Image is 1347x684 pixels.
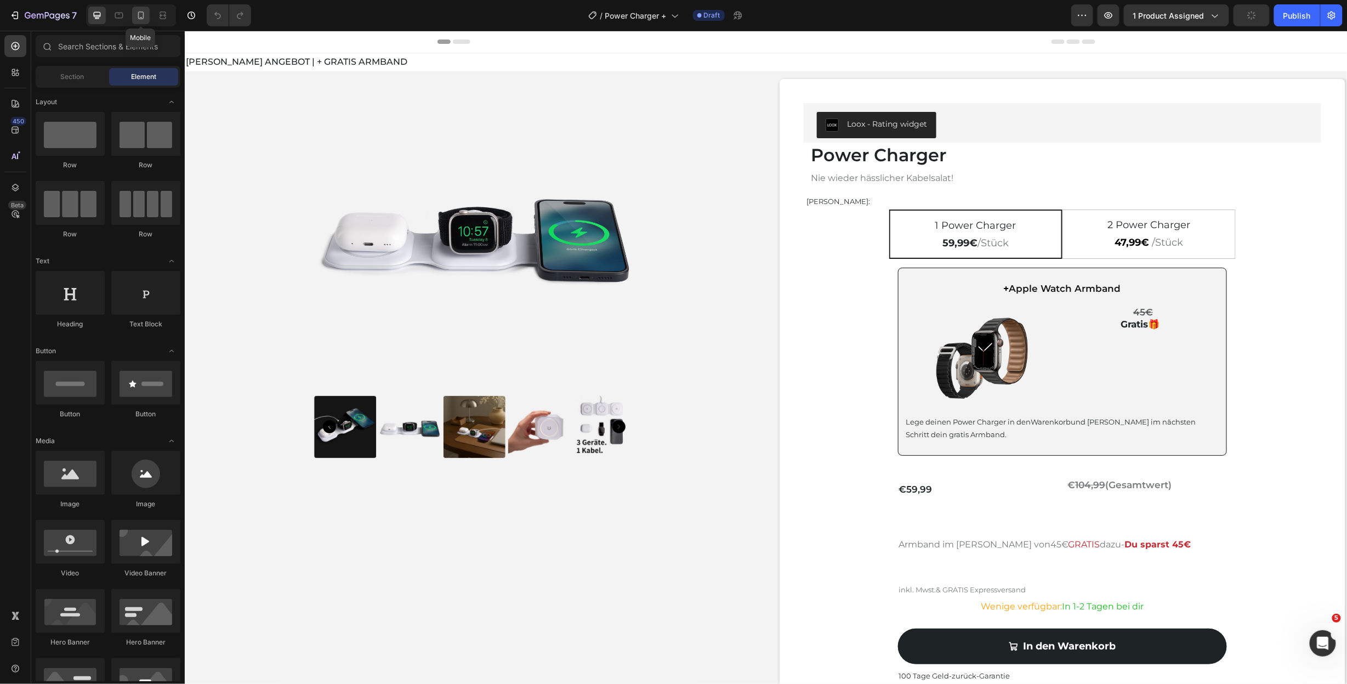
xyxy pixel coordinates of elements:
button: Loox - Rating widget [632,81,752,108]
span: /Stück [793,206,824,218]
h1: Power Charger [626,112,1137,137]
button: In den Warenkorb&nbsp; [713,598,1042,634]
p: 2 Power Charger [923,185,1005,203]
strong: 59,99€ [758,206,793,218]
span: Element [131,72,156,82]
div: Heading [36,319,105,329]
button: 1 product assigned [1124,4,1229,26]
span: 45€ [866,508,884,519]
span: Draft [704,10,720,20]
div: Row [36,160,105,170]
div: Row [111,229,180,239]
span: Layout [36,97,57,107]
span: Button [36,346,56,356]
span: Toggle open [163,432,180,450]
input: Search Sections & Elements [36,35,180,57]
p: 1 Power Charger [751,186,832,203]
span: 5 [1332,614,1341,623]
div: Loox - Rating widget [663,88,743,99]
div: Undo/Redo [207,4,251,26]
strong: 🎁 [964,288,975,299]
iframe: Intercom live chat [1310,630,1336,657]
div: Image [36,499,105,509]
strong: Gratis [936,288,964,299]
h2: inkl. Mwst.& GRATIS Expressversand [713,552,1042,567]
span: GRATIS [884,508,916,519]
s: 104,99 [891,449,921,460]
span: Text [36,256,49,266]
img: loox.png [641,88,654,101]
span: Media [36,436,55,446]
div: Video Banner [111,568,180,578]
span: Toggle open [163,342,180,360]
button: Carousel Next Arrow [428,389,441,403]
h2: Apple Watch Armband [720,251,1035,265]
strong: 47,99€ [930,206,964,218]
span: In 1-2 Tagen bei dir [877,570,959,581]
h2: €59,99 [713,451,873,466]
button: 7 [4,4,82,26]
div: Row [36,229,105,239]
p: 7 [72,9,77,22]
div: Publish [1283,10,1311,21]
div: Video [36,568,105,578]
strong: + [819,252,825,263]
div: Text Block [111,319,180,329]
div: Image [111,499,180,509]
div: In den Warenkorb [838,609,931,622]
span: Toggle open [163,93,180,111]
span: 1 product assigned [1133,10,1204,21]
s: 45€ [948,276,968,287]
span: Toggle open [163,252,180,270]
strong: Du sparst 45€ [940,508,1007,519]
span: /Stück [967,206,998,218]
span: Power Charger + [605,10,667,21]
span: / [600,10,603,21]
span: Wenige verfügbar: [796,570,877,581]
p: € (Gesamtwert) [883,448,1041,460]
img: gempages_491617631166530446-01f4c168-2a85-4a75-b92b-a9c5ff73ee6b.png [742,274,851,384]
h2: Nie wieder hässlicher Kabelsalat! [626,139,1137,157]
div: Button [111,409,180,419]
p: 100 Tage Geld-zurück-Garantie [714,639,1041,652]
button: Publish [1274,4,1320,26]
p: Armband im [PERSON_NAME] von dazu- [714,506,1041,522]
span: Warenkorb [846,387,886,395]
span: Section [61,72,84,82]
h2: [PERSON_NAME]: [621,163,1135,178]
div: Hero Banner [111,637,180,647]
div: Beta [8,201,26,210]
p: Lege deinen Power Charger in den und [PERSON_NAME] im nächsten Schritt dein gratis Armband. [721,385,1034,411]
div: Row [111,160,180,170]
div: Hero Banner [36,637,105,647]
div: 450 [10,117,26,126]
div: Button [36,409,105,419]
